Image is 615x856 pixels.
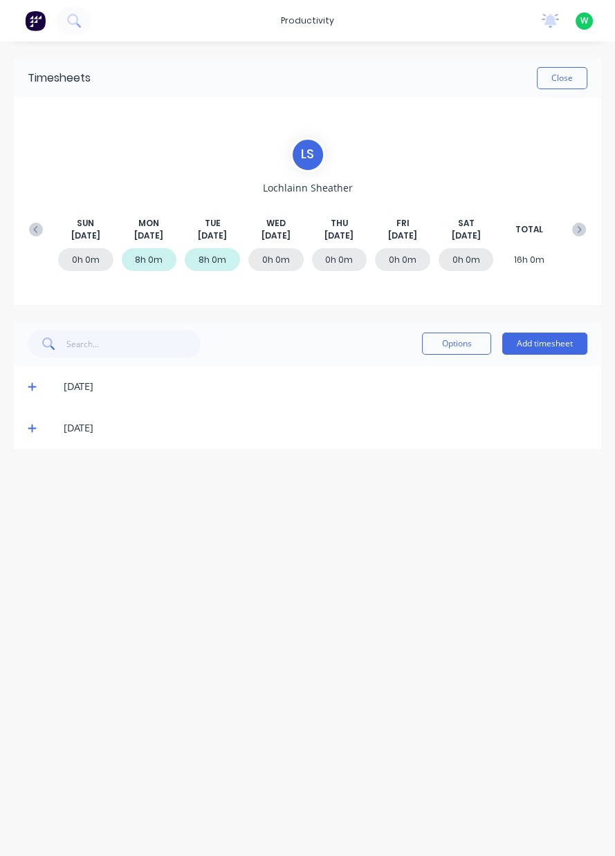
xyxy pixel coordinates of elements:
[502,248,557,271] div: 16h 0m
[274,10,341,31] div: productivity
[205,217,221,230] span: TUE
[458,217,475,230] span: SAT
[515,223,543,236] span: TOTAL
[422,333,491,355] button: Options
[439,248,494,271] div: 0h 0m
[261,230,291,242] span: [DATE]
[25,10,46,31] img: Factory
[198,230,227,242] span: [DATE]
[324,230,354,242] span: [DATE]
[396,217,409,230] span: FRI
[388,230,417,242] span: [DATE]
[134,230,163,242] span: [DATE]
[77,217,94,230] span: SUN
[64,420,587,436] div: [DATE]
[580,15,588,27] span: W
[312,248,367,271] div: 0h 0m
[291,138,325,172] div: L S
[452,230,481,242] span: [DATE]
[185,248,240,271] div: 8h 0m
[66,330,201,357] input: Search...
[28,70,91,86] div: Timesheets
[138,217,159,230] span: MON
[266,217,286,230] span: WED
[58,248,113,271] div: 0h 0m
[502,333,587,355] button: Add timesheet
[122,248,177,271] div: 8h 0m
[331,217,348,230] span: THU
[71,230,100,242] span: [DATE]
[375,248,430,271] div: 0h 0m
[537,67,587,89] button: Close
[263,180,353,195] span: Lochlainn Sheather
[64,379,587,394] div: [DATE]
[248,248,304,271] div: 0h 0m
